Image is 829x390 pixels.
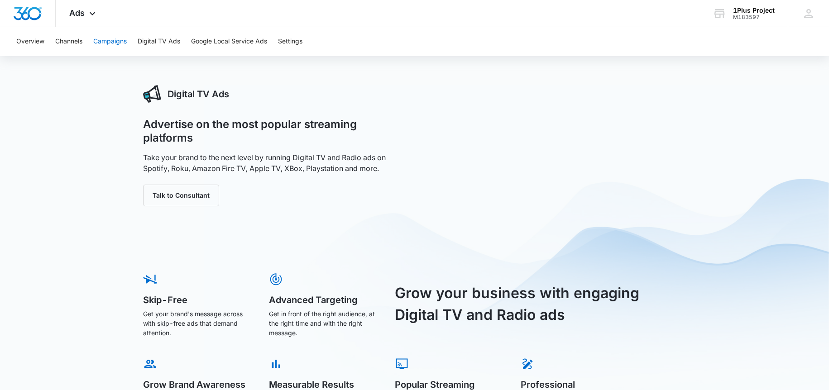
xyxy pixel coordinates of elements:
div: account name [733,7,775,14]
h3: Digital TV Ads [168,87,229,101]
button: Google Local Service Ads [191,27,267,56]
button: Talk to Consultant [143,185,219,206]
button: Campaigns [93,27,127,56]
button: Settings [278,27,302,56]
button: Overview [16,27,44,56]
button: Digital TV Ads [138,27,180,56]
h5: Measurable Results [269,380,382,389]
h5: Skip-Free [143,295,256,304]
h1: Advertise on the most popular streaming platforms [143,118,405,145]
h3: Grow your business with engaging Digital TV and Radio ads [395,282,649,326]
p: Get in front of the right audience, at the right time and with the right message. [269,309,382,338]
h5: Grow Brand Awareness [143,380,256,389]
p: Get your brand's message across with skip-free ads that demand attention. [143,309,256,338]
button: Channels [55,27,82,56]
span: Ads [69,8,85,18]
h5: Advanced Targeting [269,295,382,304]
div: account id [733,14,775,20]
p: Take your brand to the next level by running Digital TV and Radio ads on Spotify, Roku, Amazon Fi... [143,152,405,174]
